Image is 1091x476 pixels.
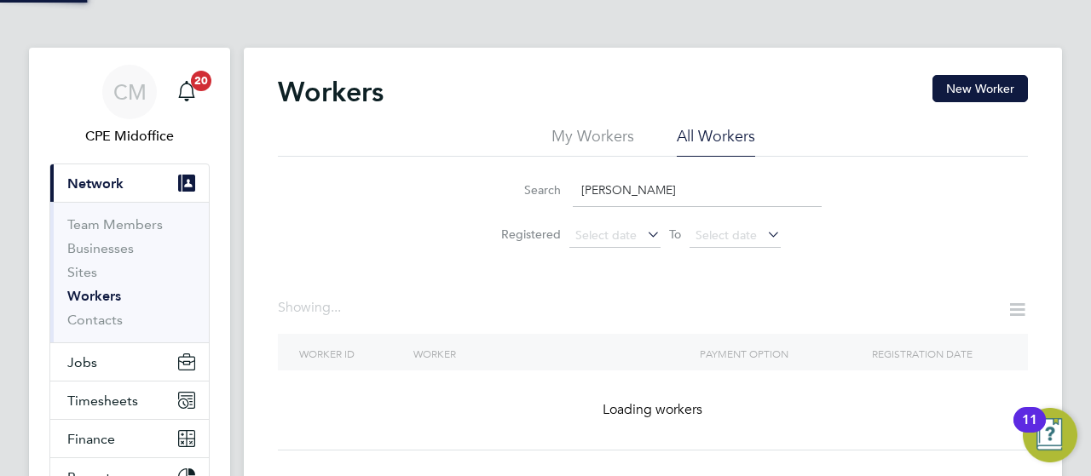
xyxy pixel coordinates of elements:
[278,75,384,109] h2: Workers
[67,393,138,409] span: Timesheets
[49,126,210,146] span: CPE Midoffice
[67,240,134,256] a: Businesses
[551,126,634,157] li: My Workers
[1022,420,1037,442] div: 11
[278,299,344,317] div: Showing
[484,182,561,198] label: Search
[67,264,97,280] a: Sites
[932,75,1028,102] button: New Worker
[484,227,561,242] label: Registered
[67,354,97,370] span: Jobs
[49,65,210,146] a: CMCPE Midoffice
[67,431,115,447] span: Finance
[573,174,822,207] input: Name, email or phone number
[1023,408,1077,462] button: Open Resource Center, 11 new notifications
[191,71,211,91] span: 20
[67,288,121,304] a: Workers
[50,420,209,457] button: Finance
[113,81,147,103] span: CM
[50,164,209,202] button: Network
[170,65,204,119] a: 20
[696,227,757,243] span: Select date
[677,126,755,157] li: All Workers
[50,381,209,419] button: Timesheets
[331,299,341,316] span: ...
[664,223,686,245] span: To
[67,312,123,328] a: Contacts
[50,343,209,381] button: Jobs
[67,216,163,232] a: Team Members
[50,202,209,342] div: Network
[67,175,124,192] span: Network
[575,227,637,243] span: Select date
